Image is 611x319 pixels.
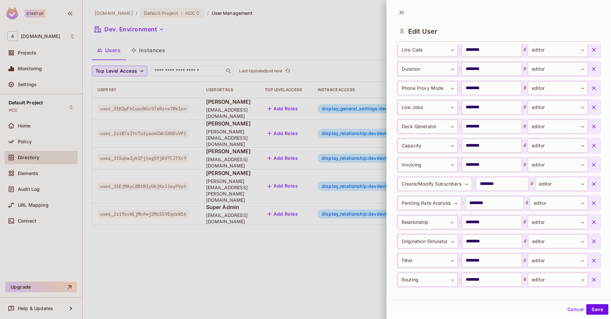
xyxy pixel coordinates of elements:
[522,276,528,284] span: #
[522,237,528,245] span: #
[530,196,588,210] div: editor
[458,103,462,111] span: :
[398,139,458,153] div: Capacity
[586,304,608,315] button: Save
[458,257,462,265] span: :
[528,254,588,267] div: editor
[528,43,588,57] div: editor
[522,46,528,54] span: #
[472,180,476,188] span: :
[458,237,462,245] span: :
[458,161,462,169] span: :
[522,65,528,73] span: #
[458,65,462,73] span: :
[524,199,530,207] span: #
[528,158,588,172] div: editor
[398,62,458,76] div: Duration
[528,139,588,153] div: editor
[522,84,528,92] span: #
[522,142,528,150] span: #
[398,196,461,210] div: Pending Rate Analysis
[522,123,528,130] span: #
[458,46,462,54] span: :
[528,273,588,287] div: editor
[398,234,458,248] div: Origination Simulator
[461,199,465,207] span: :
[522,257,528,265] span: #
[528,81,588,95] div: editor
[528,120,588,133] div: editor
[458,84,462,92] span: :
[528,215,588,229] div: editor
[408,27,437,35] span: Edit User
[522,103,528,111] span: #
[522,218,528,226] span: #
[398,254,458,267] div: Filter
[398,100,458,114] div: Live Jobs
[398,215,458,229] div: Relationship
[458,218,462,226] span: :
[398,177,472,191] div: Create/Modify Subscribers
[458,276,462,284] span: :
[565,304,586,315] button: Cancel
[528,234,588,248] div: editor
[528,62,588,76] div: editor
[529,180,535,188] span: #
[535,177,588,191] div: editor
[398,43,458,57] div: Live Calls
[398,120,458,133] div: Deck Generator
[398,273,458,287] div: Routing
[398,81,458,95] div: Phone Proxy Mode
[522,161,528,169] span: #
[528,100,588,114] div: editor
[458,142,462,150] span: :
[398,158,458,172] div: Invoicing
[458,123,462,130] span: :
